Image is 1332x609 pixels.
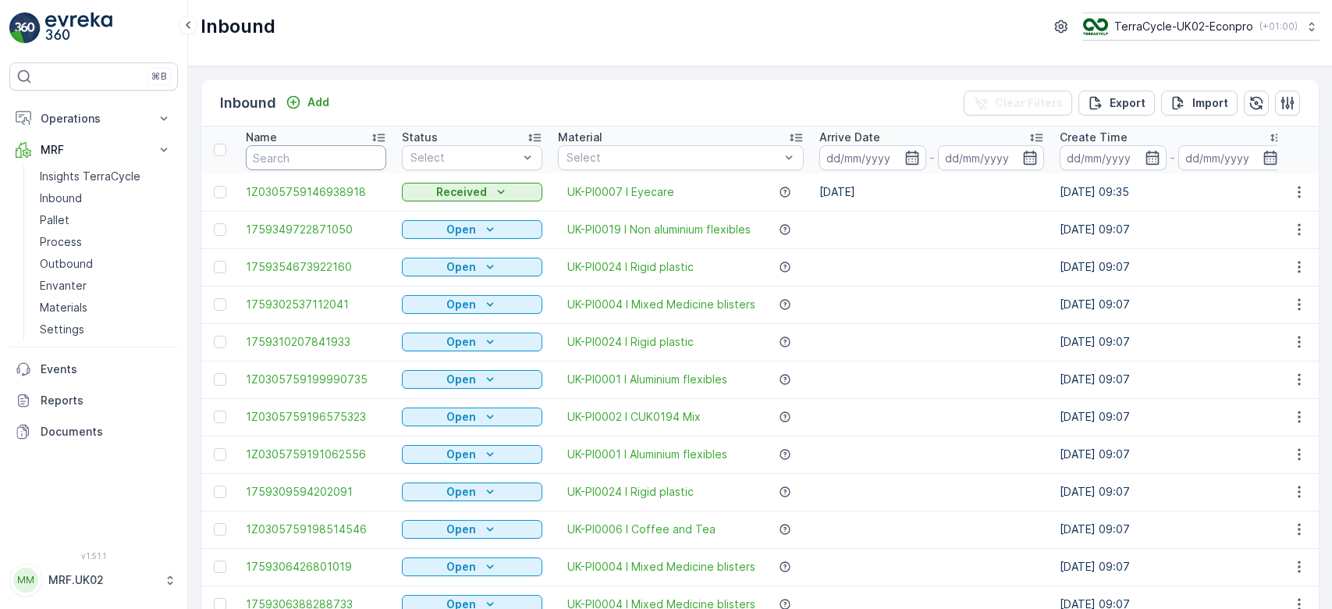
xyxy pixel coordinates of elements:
[9,551,178,561] span: v 1.51.1
[819,145,926,170] input: dd/mm/yyyy
[446,522,476,537] p: Open
[13,568,38,593] div: MM
[1052,173,1292,211] td: [DATE] 09:35
[246,484,386,500] a: 1759309594202091
[402,333,542,351] button: Open
[246,372,386,387] span: 1Z0305759199990735
[214,523,226,536] div: Toggle Row Selected
[201,14,275,39] p: Inbound
[34,187,178,209] a: Inbound
[1052,511,1292,548] td: [DATE] 09:07
[1259,20,1298,33] p: ( +01:00 )
[1083,12,1320,41] button: TerraCycle-UK02-Econpro(+01:00)
[9,564,178,597] button: MMMRF.UK02
[246,522,386,537] a: 1Z0305759198514546
[1161,91,1238,116] button: Import
[567,222,751,237] a: UK-PI0019 I Non aluminium flexibles
[40,300,87,315] p: Materials
[567,334,694,350] a: UK-PI0024 I Rigid plastic
[40,234,82,250] p: Process
[964,91,1072,116] button: Clear Filters
[41,361,172,377] p: Events
[246,409,386,425] span: 1Z0305759196575323
[9,12,41,44] img: logo
[446,297,476,312] p: Open
[151,70,167,83] p: ⌘B
[9,134,178,166] button: MRF
[34,319,178,340] a: Settings
[9,416,178,447] a: Documents
[1052,361,1292,398] td: [DATE] 09:07
[246,297,386,312] a: 1759302537112041
[1052,548,1292,586] td: [DATE] 09:07
[246,259,386,275] span: 1759354673922160
[567,484,694,500] a: UK-PI0024 I Rigid plastic
[1052,286,1292,323] td: [DATE] 09:07
[34,297,178,319] a: Materials
[246,222,386,237] span: 1759349722871050
[567,372,727,387] a: UK-PI0001 I Aluminium flexibles
[995,95,1063,111] p: Clear Filters
[34,209,178,231] a: Pallet
[307,94,329,110] p: Add
[402,220,542,239] button: Open
[1114,19,1253,34] p: TerraCycle-UK02-Econpro
[246,447,386,462] a: 1Z0305759191062556
[1060,145,1167,170] input: dd/mm/yyyy
[1110,95,1146,111] p: Export
[558,130,602,145] p: Material
[402,445,542,464] button: Open
[214,373,226,386] div: Toggle Row Selected
[402,557,542,576] button: Open
[34,166,178,187] a: Insights TerraCycle
[40,278,87,294] p: Envanter
[402,520,542,539] button: Open
[567,409,701,425] a: UK-PI0002 I CUK0194 Mix
[446,447,476,462] p: Open
[567,447,727,462] a: UK-PI0001 I Aluminium flexibles
[41,393,172,408] p: Reports
[446,334,476,350] p: Open
[246,559,386,575] a: 1759306426801019
[1083,18,1108,35] img: terracycle_logo_wKaHoWT.png
[40,256,93,272] p: Outbound
[567,184,674,200] a: UK-PI0007 I Eyecare
[402,183,542,201] button: Received
[214,261,226,273] div: Toggle Row Selected
[812,173,1052,211] td: [DATE]
[567,559,755,575] a: UK-PI0004 I Mixed Medicine blisters
[567,259,694,275] a: UK-PI0024 I Rigid plastic
[246,184,386,200] a: 1Z0305759146938918
[446,222,476,237] p: Open
[214,448,226,461] div: Toggle Row Selected
[48,572,156,588] p: MRF.UK02
[9,103,178,134] button: Operations
[279,93,336,112] button: Add
[402,483,542,501] button: Open
[436,184,487,200] p: Received
[402,408,542,426] button: Open
[34,275,178,297] a: Envanter
[1192,95,1228,111] p: Import
[1170,148,1175,167] p: -
[34,231,178,253] a: Process
[1052,436,1292,473] td: [DATE] 09:07
[1060,130,1128,145] p: Create Time
[819,130,880,145] p: Arrive Date
[446,259,476,275] p: Open
[446,559,476,575] p: Open
[40,191,82,206] p: Inbound
[446,484,476,500] p: Open
[214,561,226,573] div: Toggle Row Selected
[446,372,476,387] p: Open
